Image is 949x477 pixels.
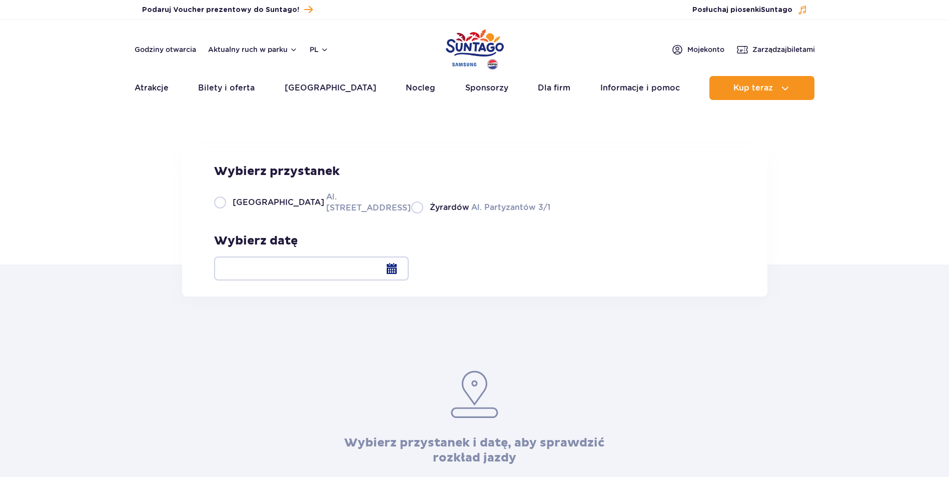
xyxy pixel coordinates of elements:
a: Godziny otwarcia [135,44,196,54]
label: Al. Partyzantów 3/1 [411,201,550,213]
a: Park of Poland [446,25,504,71]
a: Informacje i pomoc [600,76,680,100]
a: Dla firm [538,76,570,100]
a: Podaruj Voucher prezentowy do Suntago! [142,3,313,16]
button: Aktualny ruch w parku [208,45,298,53]
a: Sponsorzy [465,76,508,100]
span: Podaruj Voucher prezentowy do Suntago! [142,5,299,15]
label: Al. [STREET_ADDRESS] [214,191,399,213]
span: Kup teraz [733,83,773,92]
a: [GEOGRAPHIC_DATA] [285,76,376,100]
h3: Wybierz przystanek i datę, aby sprawdzić rozkład jazdy [321,435,628,465]
a: Mojekonto [671,43,724,55]
a: Zarządzajbiletami [736,43,815,55]
span: Zarządzaj biletami [752,44,815,54]
h3: Wybierz datę [214,233,409,248]
span: Posłuchaj piosenki [692,5,792,15]
a: Atrakcje [135,76,169,100]
button: Kup teraz [709,76,814,100]
a: Nocleg [406,76,435,100]
span: Moje konto [687,44,724,54]
img: pin.953eee3c.svg [449,369,500,419]
span: [GEOGRAPHIC_DATA] [233,197,324,208]
span: Żyrardów [430,202,469,213]
span: Suntago [761,6,792,13]
button: pl [310,44,329,54]
button: Posłuchaj piosenkiSuntago [692,5,807,15]
h3: Wybierz przystanek [214,164,550,179]
a: Bilety i oferta [198,76,255,100]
